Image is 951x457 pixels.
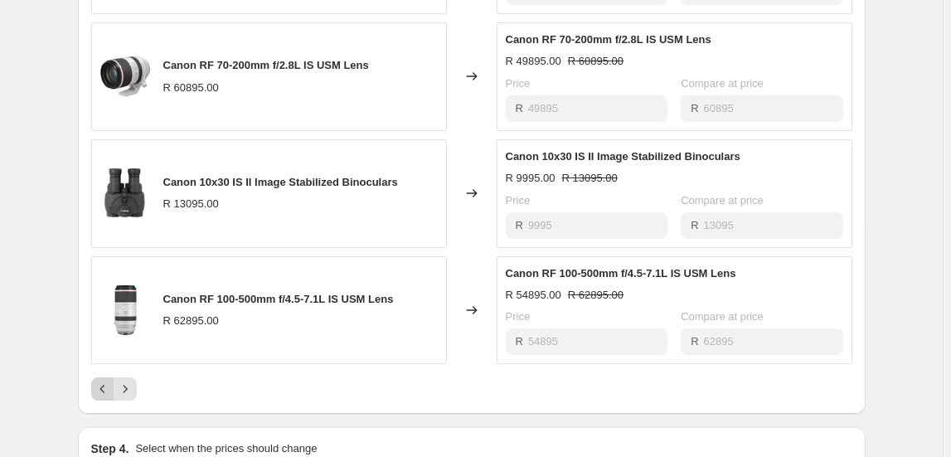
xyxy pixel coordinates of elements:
span: Canon RF 70-200mm f/2.8L IS USM Lens [506,33,711,46]
div: R 60895.00 [163,80,219,96]
div: R 9995.00 [506,170,556,187]
span: R [691,102,698,114]
span: Price [506,310,531,323]
span: Canon 10x30 IS II Image Stabilized Binoculars [506,150,740,163]
span: Price [506,194,531,207]
strike: R 60895.00 [568,53,623,70]
span: R [516,219,523,231]
span: R [691,219,698,231]
span: Compare at price [681,310,764,323]
span: Canon 10x30 IS II Image Stabilized Binoculars [163,176,398,188]
span: R [516,102,523,114]
div: R 49895.00 [506,53,561,70]
img: CanonRF100-500mmf4.5-7.1LISUSMLens2_80x.jpg [100,285,150,335]
nav: Pagination [91,377,137,401]
span: Compare at price [681,77,764,90]
div: R 54895.00 [506,287,561,304]
strike: R 13095.00 [562,170,618,187]
p: Select when the prices should change [135,440,317,457]
button: Next [114,377,137,401]
div: R 13095.00 [163,196,219,212]
div: R 62895.00 [163,313,219,329]
img: canon-10x30-is-ii-image-stabilized-binoculars-cameratek_583_80x.jpg [100,168,150,218]
span: Canon RF 100-500mm f/4.5-7.1L IS USM Lens [163,293,394,305]
span: Canon RF 70-200mm f/2.8L IS USM Lens [163,59,369,71]
span: R [516,335,523,348]
h2: Step 4. [91,440,129,457]
button: Previous [91,377,114,401]
img: canon-rf-70-200mm-f2-8l-is-usm-lens-cameratek_129_a135d3e6-2594-45b8-aee1-914ccc956985_80x.jpg [100,51,150,101]
span: R [691,335,698,348]
span: Canon RF 100-500mm f/4.5-7.1L IS USM Lens [506,267,736,280]
strike: R 62895.00 [568,287,623,304]
span: Compare at price [681,194,764,207]
span: Price [506,77,531,90]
